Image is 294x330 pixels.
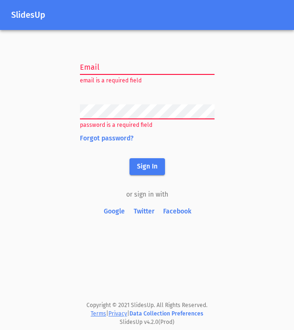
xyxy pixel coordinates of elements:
[11,10,283,20] h1: SlidesUp
[80,190,215,199] div: or sign in with
[80,121,215,130] p: password is a required field
[137,161,158,173] span: Sign In
[80,76,215,86] p: email is a required field
[129,158,165,176] button: Sign In
[129,310,203,317] span: Data Collection Preferences
[91,310,106,317] a: Terms
[108,310,127,317] a: Privacy
[133,206,156,218] span: Twitter
[163,206,191,218] span: Facebook
[100,203,129,220] button: Google
[129,203,159,220] button: Twitter
[103,206,126,218] span: Google
[80,134,215,143] span: Forgot password?
[159,203,195,220] button: Facebook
